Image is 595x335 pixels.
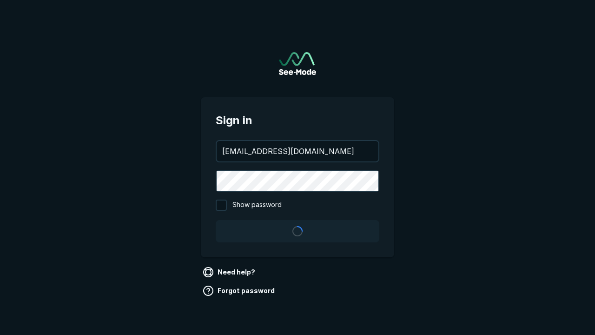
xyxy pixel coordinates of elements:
a: Go to sign in [279,52,316,75]
span: Show password [232,200,282,211]
span: Sign in [216,112,379,129]
img: See-Mode Logo [279,52,316,75]
input: your@email.com [217,141,378,161]
a: Forgot password [201,283,278,298]
a: Need help? [201,265,259,280]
